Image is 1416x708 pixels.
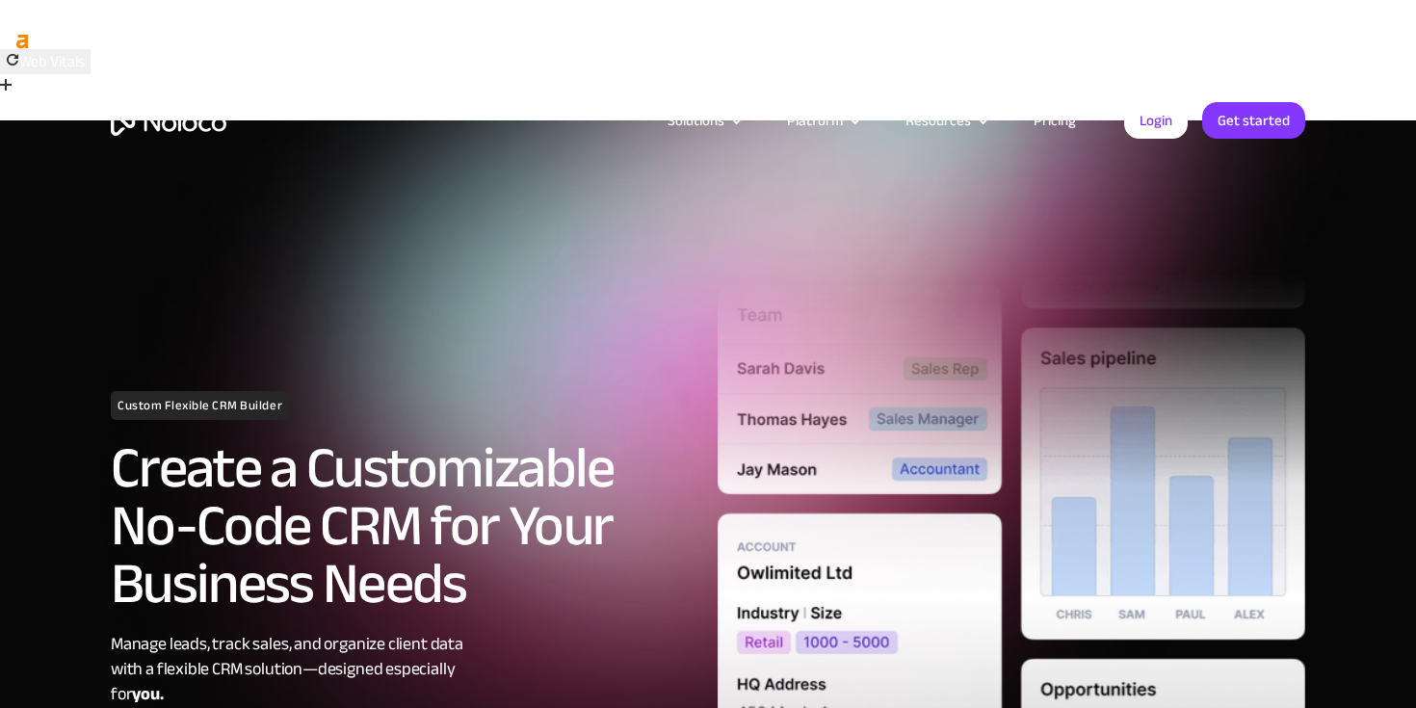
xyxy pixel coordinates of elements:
div: Resources [881,108,1010,133]
div: Manage leads, track sales, and organize client data with a flexible CRM solution—designed especia... [111,632,698,707]
h2: Create a Customizable No-Code CRM for Your Business Needs [111,439,698,613]
a: Login [1124,102,1188,139]
h1: Custom Flexible CRM Builder [111,391,289,420]
a: Get started [1202,102,1305,139]
div: Resources [905,108,971,133]
div: Platform [763,108,881,133]
a: home [111,106,226,136]
div: Platform [787,108,843,133]
div: Solutions [668,108,724,133]
a: Pricing [1010,108,1100,133]
div: Solutions [643,108,763,133]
